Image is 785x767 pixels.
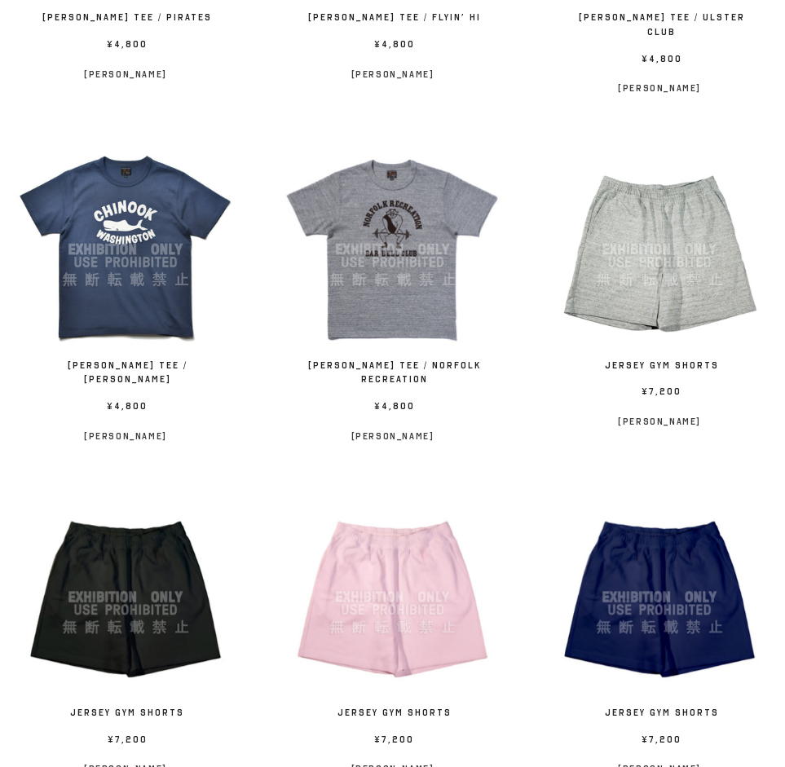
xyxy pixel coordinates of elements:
img: JOE MCCOY TEE / NORFOLK RECREATION [284,140,502,359]
img: JERSEY GYM SHORTS [550,140,769,359]
span: [PERSON_NAME] TEE / ULSTER CLUB [567,11,752,43]
span: [PERSON_NAME] TEE / NORFOLK RECREATION [300,359,486,391]
span: JERSEY GYM SHORTS [300,706,486,725]
a: JOE MCCOY TEE / NORFOLK RECREATION [PERSON_NAME] TEE / NORFOLK RECREATION ¥4,800 [PERSON_NAME] [284,140,502,445]
span: JERSEY GYM SHORTS [33,706,218,725]
p: [PERSON_NAME] [16,64,235,84]
p: [PERSON_NAME] [16,426,235,446]
a: JOE MCCOY TEE / CHINOOK [PERSON_NAME] TEE / [PERSON_NAME] ¥4,800 [PERSON_NAME] [16,140,235,445]
span: ¥4,800 [33,399,218,418]
p: [PERSON_NAME] [550,412,769,431]
span: [PERSON_NAME] TEE / FLYIN’ HI [300,11,486,29]
p: [PERSON_NAME] [550,78,769,98]
span: JERSEY GYM SHORTS [567,706,752,725]
span: [PERSON_NAME] TEE / [PERSON_NAME] [33,359,218,391]
p: [PERSON_NAME] [284,64,502,84]
img: JERSEY GYM SHORTS [550,488,769,707]
span: JERSEY GYM SHORTS [567,359,752,377]
span: ¥7,200 [567,733,752,752]
span: [PERSON_NAME] TEE / PIRATES [33,11,218,29]
span: ¥7,200 [567,385,752,403]
img: JERSEY GYM SHORTS [284,488,502,707]
span: ¥4,800 [300,399,486,418]
a: JERSEY GYM SHORTS JERSEY GYM SHORTS ¥7,200 [PERSON_NAME] [550,140,769,431]
img: JOE MCCOY TEE / CHINOOK [16,140,235,359]
p: [PERSON_NAME] [284,426,502,446]
span: ¥4,800 [567,52,752,71]
span: ¥7,200 [33,733,218,752]
span: ¥7,200 [300,733,486,752]
span: ¥4,800 [300,37,486,56]
span: ¥4,800 [33,37,218,56]
img: JERSEY GYM SHORTS [16,488,235,707]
